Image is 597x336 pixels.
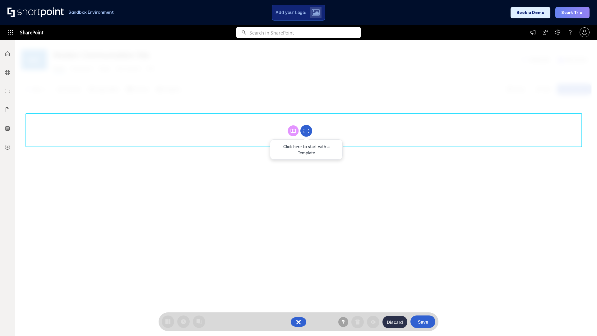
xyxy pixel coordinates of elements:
[68,11,114,14] h1: Sandbox Environment
[249,27,361,38] input: Search in SharePoint
[566,306,597,336] iframe: Chat Widget
[275,10,306,15] span: Add your Logo:
[410,315,435,328] button: Save
[555,7,590,18] button: Start Trial
[20,25,43,40] span: SharePoint
[382,316,407,328] button: Discard
[511,7,550,18] button: Book a Demo
[312,9,320,16] img: Upload logo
